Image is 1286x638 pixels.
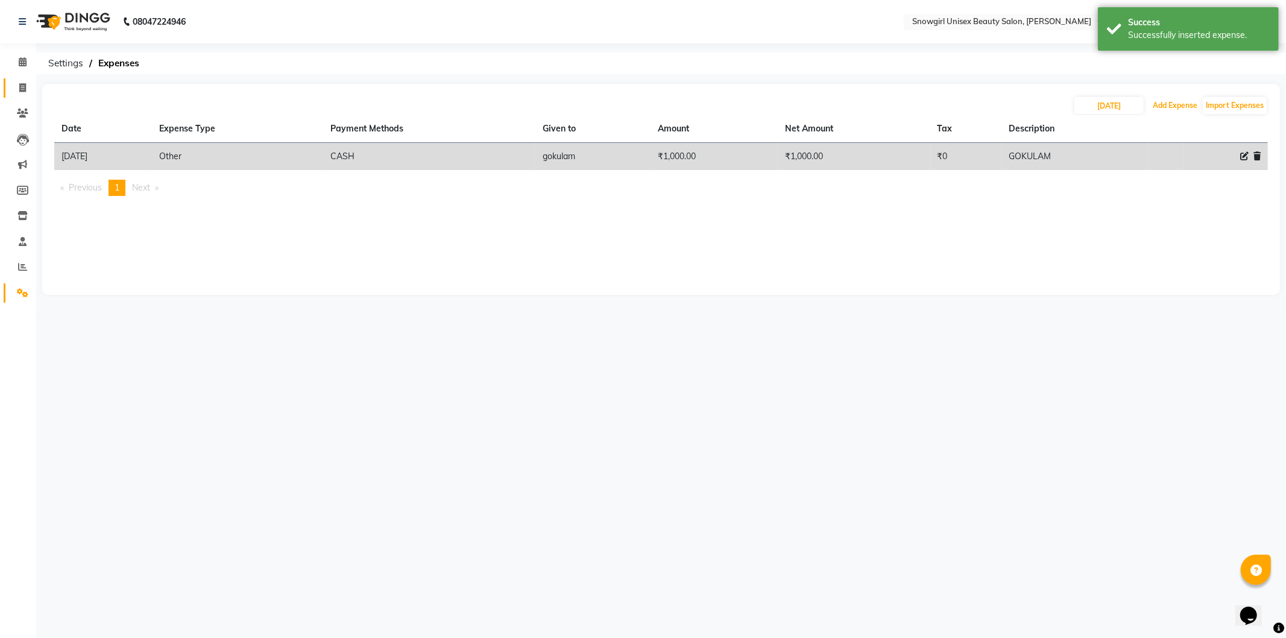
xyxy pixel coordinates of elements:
input: PLACEHOLDER.DATE [1074,97,1144,114]
span: Previous [69,182,102,193]
th: Amount [651,115,778,143]
td: ₹1,000.00 [651,143,778,171]
td: CASH [323,143,535,171]
th: Tax [930,115,1002,143]
iframe: chat widget [1235,590,1274,626]
span: Next [132,182,150,193]
nav: Pagination [54,180,1268,196]
span: Expenses [92,52,145,74]
b: 08047224946 [133,5,186,39]
th: Description [1002,115,1149,143]
th: Payment Methods [323,115,535,143]
td: ₹1,000.00 [778,143,930,171]
td: Other [152,143,323,171]
td: ₹0 [930,143,1002,171]
td: [DATE] [54,143,152,171]
img: logo [31,5,113,39]
span: 1 [115,182,119,193]
span: Settings [42,52,89,74]
th: Expense Type [152,115,323,143]
td: GOKULAM [1002,143,1149,171]
th: Net Amount [778,115,930,143]
td: gokulam [535,143,651,171]
button: Add Expense [1150,97,1200,114]
button: Import Expenses [1203,97,1267,114]
div: Successfully inserted expense. [1128,29,1270,42]
div: Success [1128,16,1270,29]
th: Given to [535,115,651,143]
th: Date [54,115,152,143]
